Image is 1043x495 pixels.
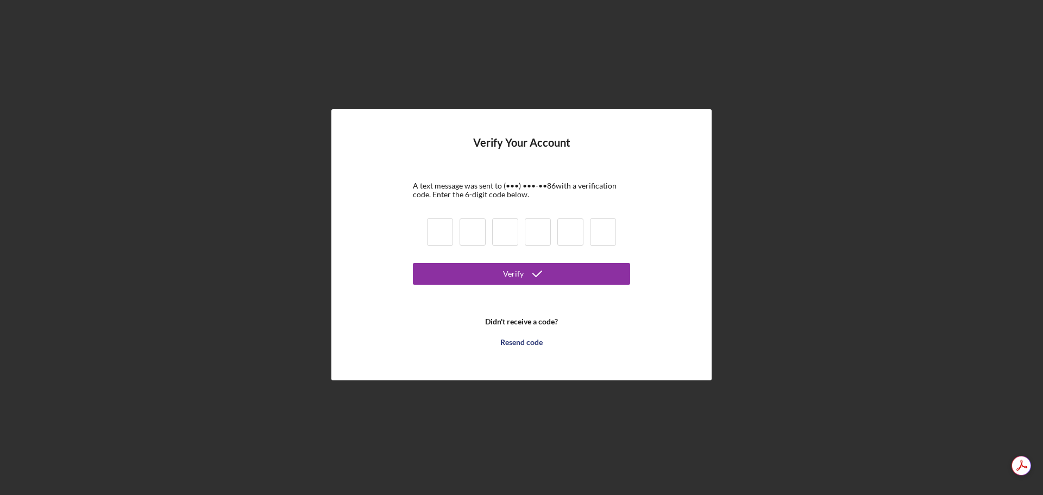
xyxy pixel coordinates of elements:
[473,136,570,165] h4: Verify Your Account
[413,181,630,199] div: A text message was sent to (•••) •••-•• 86 with a verification code. Enter the 6-digit code below.
[413,331,630,353] button: Resend code
[500,331,543,353] div: Resend code
[503,263,524,285] div: Verify
[485,317,558,326] b: Didn't receive a code?
[413,263,630,285] button: Verify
